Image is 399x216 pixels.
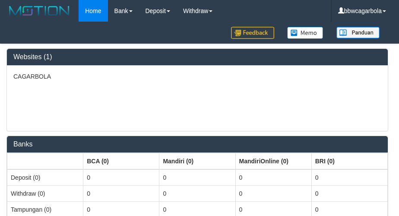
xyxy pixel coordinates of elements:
[83,185,159,201] td: 0
[83,153,159,169] th: Group: activate to sort column ascending
[311,169,387,186] td: 0
[287,27,323,39] img: Button%20Memo.svg
[159,169,235,186] td: 0
[7,169,83,186] td: Deposit (0)
[311,185,387,201] td: 0
[311,153,387,169] th: Group: activate to sort column ascending
[235,185,311,201] td: 0
[6,4,72,17] img: MOTION_logo.png
[235,153,311,169] th: Group: activate to sort column ascending
[7,185,83,201] td: Withdraw (0)
[231,27,274,39] img: Feedback.jpg
[13,53,381,61] h3: Websites (1)
[13,140,381,148] h3: Banks
[235,169,311,186] td: 0
[159,185,235,201] td: 0
[83,169,159,186] td: 0
[336,27,380,38] img: panduan.png
[7,153,83,169] th: Group: activate to sort column ascending
[159,153,235,169] th: Group: activate to sort column ascending
[13,72,381,81] p: CAGARBOLA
